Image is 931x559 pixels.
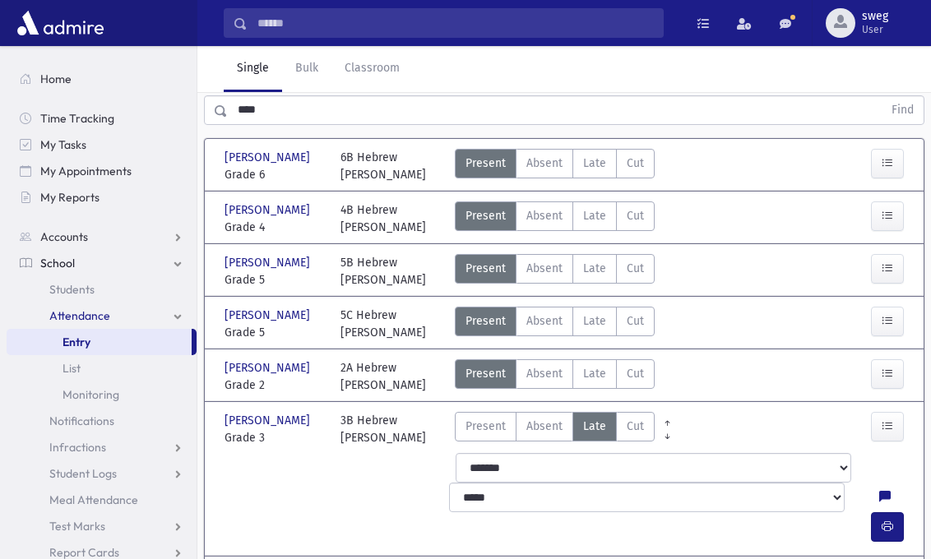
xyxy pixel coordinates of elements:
a: Test Marks [7,513,197,539]
span: List [63,361,81,376]
a: Classroom [331,46,413,92]
span: Cut [627,260,644,277]
span: School [40,256,75,270]
div: AttTypes [455,359,655,394]
button: Find [882,96,924,124]
span: [PERSON_NAME] [225,201,313,219]
a: Home [7,66,197,92]
a: Students [7,276,197,303]
div: AttTypes [455,149,655,183]
a: Notifications [7,408,197,434]
span: Absent [526,207,563,224]
span: Time Tracking [40,111,114,126]
span: My Tasks [40,137,86,152]
div: 3B Hebrew [PERSON_NAME] [340,412,426,446]
a: My Appointments [7,158,197,184]
span: Absent [526,418,563,435]
span: [PERSON_NAME] [225,254,313,271]
span: Student Logs [49,466,117,481]
span: Present [465,365,506,382]
div: AttTypes [455,201,655,236]
a: My Reports [7,184,197,210]
div: 6B Hebrew [PERSON_NAME] [340,149,426,183]
span: Cut [627,155,644,172]
a: School [7,250,197,276]
div: AttTypes [455,307,655,341]
span: Grade 6 [225,166,324,183]
a: Monitoring [7,381,197,408]
span: sweg [862,10,888,23]
a: Single [224,46,282,92]
span: My Reports [40,190,100,205]
span: Present [465,207,506,224]
span: Late [583,155,606,172]
span: Present [465,155,506,172]
img: AdmirePro [13,7,108,39]
span: [PERSON_NAME] [225,359,313,377]
div: AttTypes [455,254,655,289]
span: Grade 5 [225,271,324,289]
span: Grade 2 [225,377,324,394]
span: Cut [627,312,644,330]
span: Absent [526,312,563,330]
span: Absent [526,155,563,172]
span: Students [49,282,95,297]
span: Present [465,418,506,435]
span: [PERSON_NAME] [225,412,313,429]
span: Cut [627,365,644,382]
span: [PERSON_NAME] [225,307,313,324]
span: Grade 3 [225,429,324,446]
span: Late [583,418,606,435]
a: List [7,355,197,381]
span: Grade 4 [225,219,324,236]
span: Late [583,365,606,382]
a: Infractions [7,434,197,460]
div: 2A Hebrew [PERSON_NAME] [340,359,426,394]
span: Notifications [49,413,114,428]
span: Cut [627,418,644,435]
span: Grade 5 [225,324,324,341]
span: Test Marks [49,519,105,534]
span: Late [583,312,606,330]
span: Present [465,312,506,330]
a: Accounts [7,224,197,250]
span: Cut [627,207,644,224]
span: Present [465,260,506,277]
span: Absent [526,365,563,382]
span: Home [40,72,72,86]
span: Monitoring [63,387,119,402]
span: Absent [526,260,563,277]
span: My Appointments [40,164,132,178]
span: Infractions [49,440,106,455]
div: 5C Hebrew [PERSON_NAME] [340,307,426,341]
span: Accounts [40,229,88,244]
a: My Tasks [7,132,197,158]
span: [PERSON_NAME] [225,149,313,166]
a: Entry [7,329,192,355]
a: Student Logs [7,460,197,487]
span: Late [583,207,606,224]
span: User [862,23,888,36]
a: Meal Attendance [7,487,197,513]
div: 5B Hebrew [PERSON_NAME] [340,254,426,289]
input: Search [248,8,663,38]
div: AttTypes [455,412,655,446]
a: Attendance [7,303,197,329]
span: Late [583,260,606,277]
a: Time Tracking [7,105,197,132]
span: Attendance [49,308,110,323]
a: Bulk [282,46,331,92]
div: 4B Hebrew [PERSON_NAME] [340,201,426,236]
span: Entry [63,335,90,349]
span: Meal Attendance [49,492,138,507]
